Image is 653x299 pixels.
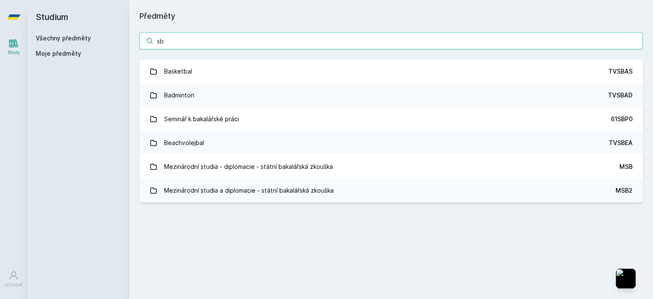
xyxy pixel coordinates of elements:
[611,115,633,123] div: 61SBP0
[139,32,643,49] input: Název nebo ident předmětu…
[139,131,643,155] a: Beachvolejbal TVSBEA
[164,182,334,199] div: Mezinárodní studia a diplomacie - státní bakalářská zkouška
[139,10,643,22] h1: Předměty
[609,139,633,147] div: TVSBEA
[36,49,81,58] span: Moje předměty
[619,162,633,171] div: MSB
[139,107,643,131] a: Seminář k bakalářské práci 61SBP0
[608,91,633,100] div: TVSBAD
[36,34,91,42] a: Všechny předměty
[164,158,333,175] div: Mezinárodní studia - diplomacie - státní bakalářská zkouška
[164,87,194,104] div: Badminton
[8,49,20,56] div: Study
[164,111,239,128] div: Seminář k bakalářské práci
[139,83,643,107] a: Badminton TVSBAD
[2,266,26,292] a: Uživatel
[139,155,643,179] a: Mezinárodní studia - diplomacie - státní bakalářská zkouška MSB
[164,134,204,151] div: Beachvolejbal
[164,63,192,80] div: Basketbal
[616,186,633,195] div: MSB2
[608,67,633,76] div: TVSBAS
[5,282,23,288] div: Uživatel
[139,60,643,83] a: Basketbal TVSBAS
[2,34,26,60] a: Study
[139,179,643,202] a: Mezinárodní studia a diplomacie - státní bakalářská zkouška MSB2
